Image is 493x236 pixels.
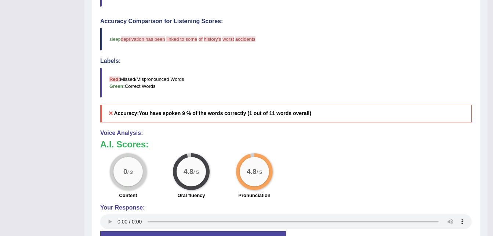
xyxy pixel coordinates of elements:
big: 4.8 [247,167,257,175]
label: Oral fluency [177,192,205,199]
small: / 5 [257,169,262,175]
label: Content [119,192,137,199]
h4: Your Response: [100,204,472,211]
big: 4.8 [184,167,193,175]
h4: Labels: [100,58,472,64]
label: Pronunciation [238,192,270,199]
span: accidents [235,36,255,42]
h4: Voice Analysis: [100,130,472,136]
span: linked to some [166,36,197,42]
small: / 3 [127,169,133,175]
b: You have spoken 9 % of the words correctly (1 out of 11 words overall) [139,110,311,116]
small: / 5 [193,169,199,175]
span: of [199,36,203,42]
span: history's [204,36,221,42]
b: Red: [109,76,120,82]
h5: Accuracy: [100,105,472,122]
span: sleep [109,36,121,42]
blockquote: Missed/Mispronounced Words Correct Words [100,68,472,97]
big: 0 [123,167,127,175]
span: worst [222,36,234,42]
span: deprivation has been [121,36,165,42]
h4: Accuracy Comparison for Listening Scores: [100,18,472,25]
b: A.I. Scores: [100,139,149,149]
b: Green: [109,83,125,89]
